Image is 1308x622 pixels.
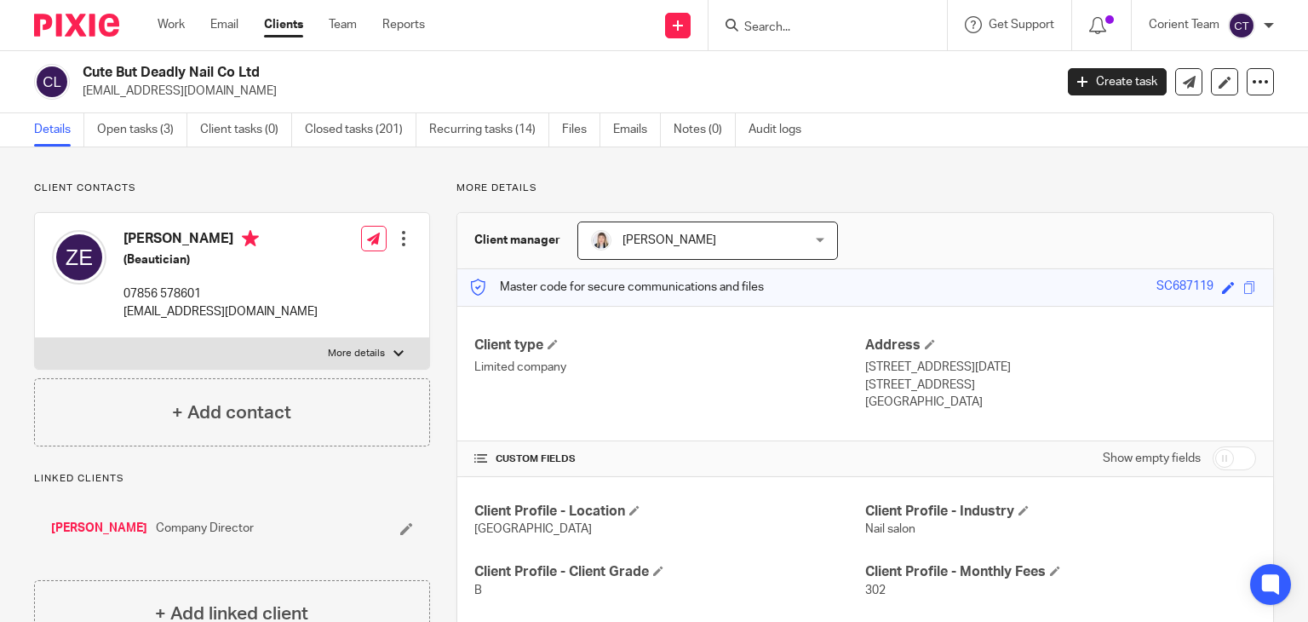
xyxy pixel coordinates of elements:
[989,19,1054,31] span: Get Support
[242,230,259,247] i: Primary
[1068,68,1167,95] a: Create task
[123,230,318,251] h4: [PERSON_NAME]
[474,503,865,521] h4: Client Profile - Location
[562,113,600,147] a: Files
[474,337,865,354] h4: Client type
[123,285,318,302] p: 07856 578601
[328,347,385,360] p: More details
[1103,450,1201,467] label: Show empty fields
[743,20,896,36] input: Search
[305,113,416,147] a: Closed tasks (201)
[123,251,318,268] h5: (Beautician)
[382,16,425,33] a: Reports
[34,14,119,37] img: Pixie
[200,113,292,147] a: Client tasks (0)
[474,585,482,596] span: B
[474,232,560,249] h3: Client manager
[34,113,84,147] a: Details
[865,503,1256,521] h4: Client Profile - Industry
[83,64,851,82] h2: Cute But Deadly Nail Co Ltd
[1156,278,1213,297] div: SC687119
[622,234,716,246] span: [PERSON_NAME]
[456,181,1274,195] p: More details
[865,523,915,535] span: Nail salon
[591,230,611,251] img: Carlean%20Parker%20Pic.jpg
[34,472,430,486] p: Linked clients
[329,16,357,33] a: Team
[865,359,1256,376] p: [STREET_ADDRESS][DATE]
[156,520,254,537] span: Company Director
[865,585,886,596] span: 302
[470,279,764,296] p: Master code for secure communications and files
[474,523,592,535] span: [GEOGRAPHIC_DATA]
[210,16,238,33] a: Email
[865,337,1256,354] h4: Address
[172,400,291,426] h4: + Add contact
[123,303,318,320] p: [EMAIL_ADDRESS][DOMAIN_NAME]
[52,230,106,285] img: svg%3E
[97,113,187,147] a: Open tasks (3)
[674,113,736,147] a: Notes (0)
[83,83,1042,100] p: [EMAIL_ADDRESS][DOMAIN_NAME]
[749,113,814,147] a: Audit logs
[34,64,70,100] img: svg%3E
[865,563,1256,581] h4: Client Profile - Monthly Fees
[1149,16,1219,33] p: Corient Team
[34,181,430,195] p: Client contacts
[613,113,661,147] a: Emails
[865,394,1256,411] p: [GEOGRAPHIC_DATA]
[474,563,865,581] h4: Client Profile - Client Grade
[474,452,865,466] h4: CUSTOM FIELDS
[474,359,865,376] p: Limited company
[1228,12,1255,39] img: svg%3E
[158,16,185,33] a: Work
[865,377,1256,394] p: [STREET_ADDRESS]
[264,16,303,33] a: Clients
[51,520,147,537] a: [PERSON_NAME]
[429,113,549,147] a: Recurring tasks (14)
